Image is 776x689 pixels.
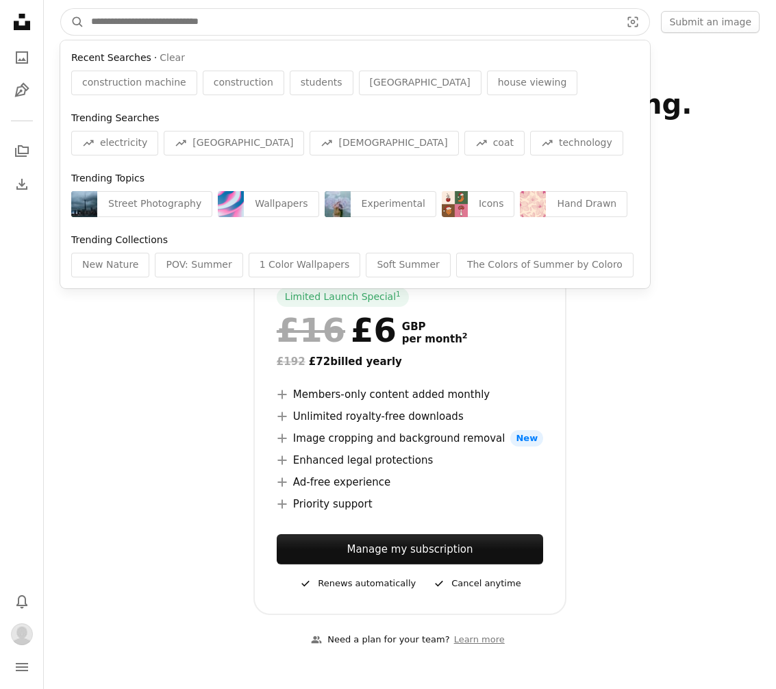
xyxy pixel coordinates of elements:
form: Find visuals sitewide [60,8,650,36]
span: Trending Searches [71,112,159,123]
div: Wallpapers [244,191,318,217]
img: premium_vector-1689096811839-56e58bd0c120 [520,191,546,217]
button: Menu [8,653,36,681]
a: Collections [8,138,36,165]
li: Enhanced legal protections [277,452,543,468]
div: £6 [277,312,397,348]
sup: 1 [396,290,401,298]
div: New Nature [71,253,149,277]
div: Need a plan for your team? [311,633,449,647]
a: 2 [460,333,471,345]
a: Learn more [450,629,509,651]
a: Photos [8,44,36,71]
span: technology [559,136,612,150]
img: photo-1756135154174-add625f8721a [71,191,97,217]
div: Cancel anytime [432,575,521,592]
img: premium_vector-1730142532627-63f72754ef96 [442,191,468,217]
span: [GEOGRAPHIC_DATA] [192,136,293,150]
span: Trending Collections [71,234,168,245]
img: premium_photo-1755890950394-d560a489a3c6 [325,191,351,217]
span: New [510,430,543,447]
div: Renews automatically [299,575,416,592]
a: 1 [393,290,403,304]
span: [GEOGRAPHIC_DATA] [370,76,471,90]
button: Profile [8,621,36,648]
div: The Colors of Summer by Coloro [456,253,634,277]
div: 1 Color Wallpapers [249,253,361,277]
sup: 2 [462,331,468,340]
li: Ad-free experience [277,474,543,490]
img: Avatar of user Nicole Howes [11,623,33,645]
div: · [71,51,639,65]
span: GBP [402,321,468,333]
img: premium_vector-1750330748859-0d0e9c93f907 [218,191,244,217]
span: electricity [100,136,147,150]
a: Manage my subscription [277,534,543,564]
a: Home — Unsplash [8,8,36,38]
span: £16 [277,312,345,348]
button: Search Unsplash [61,9,84,35]
a: Illustrations [8,77,36,104]
span: per month [402,333,468,345]
span: construction [214,76,273,90]
div: Hand Drawn [546,191,627,217]
span: students [301,76,342,90]
span: construction machine [82,76,186,90]
span: [DEMOGRAPHIC_DATA] [338,136,447,150]
div: Soft Summer [366,253,450,277]
span: Recent Searches [71,51,151,65]
div: Experimental [351,191,436,217]
li: Members-only content added monthly [277,386,543,403]
div: Limited Launch Special [277,288,409,307]
li: Priority support [277,496,543,512]
li: Image cropping and background removal [277,430,543,447]
div: POV: Summer [155,253,242,277]
button: Notifications [8,588,36,615]
button: Visual search [616,9,649,35]
a: Download History [8,171,36,198]
li: Unlimited royalty-free downloads [277,408,543,425]
span: £192 [277,355,305,368]
div: Icons [468,191,515,217]
span: coat [493,136,514,150]
div: Street Photography [97,191,212,217]
span: Trending Topics [71,173,145,184]
div: £72 billed yearly [277,353,543,370]
button: Submit an image [661,11,760,33]
button: Clear [160,51,185,65]
span: house viewing [498,76,567,90]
